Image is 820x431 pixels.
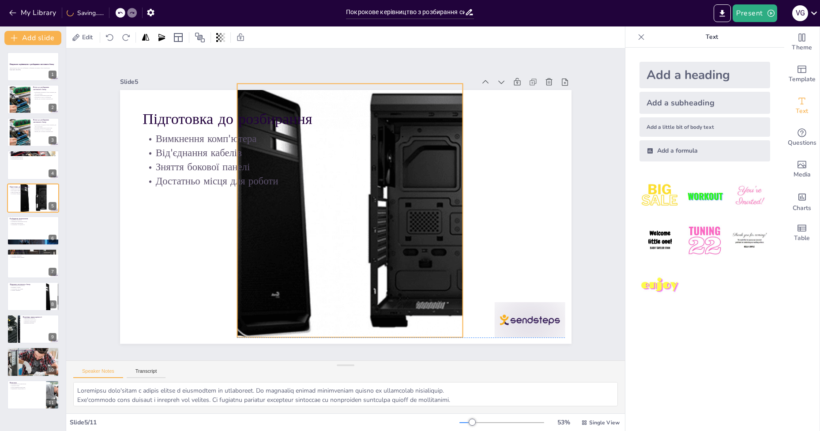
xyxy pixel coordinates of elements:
[33,129,56,131] p: Обережність під час розбирання
[70,418,459,427] div: Slide 5 / 11
[10,222,56,224] p: Зберігання компонентів
[639,92,770,114] div: Add a subheading
[10,69,56,71] p: Generated with [URL]
[7,216,59,245] div: 6
[639,140,770,161] div: Add a formula
[10,383,44,385] p: Розуміння роботи комп'ютера
[784,217,820,249] div: Add a table
[7,6,60,20] button: My Library
[553,418,574,427] div: 53 %
[639,62,770,88] div: Add a heading
[120,78,476,86] div: Slide 5
[784,90,820,122] div: Add text boxes
[684,220,725,261] img: 5.jpeg
[33,96,56,98] p: Обережність під час розбирання
[10,255,56,257] p: Регулярне очищення
[73,368,123,378] button: Speaker Notes
[639,220,681,261] img: 4.jpeg
[10,352,56,354] p: Чисте середовище
[7,85,59,114] div: 2
[10,290,44,292] p: Успішне збирання
[10,190,30,191] p: Від'єднання кабелів
[143,146,323,160] p: Від'єднання кабелів
[10,191,30,193] p: Зняття бокової панелі
[10,158,56,160] p: Органайзер для гвинтів
[10,63,54,65] strong: Покрокове керівництво з розбирання системного блоку
[67,9,104,17] div: Saving......
[143,160,323,174] p: Зняття бокової панелі
[49,268,56,276] div: 7
[733,4,777,22] button: Present
[143,108,323,129] p: Підготовка до розбирання
[10,188,30,190] p: Вимкнення комп'ютера
[792,5,808,21] div: v g
[10,354,56,356] p: Запис компонентів
[648,26,775,48] p: Text
[10,285,44,287] p: Встановлення компонентів
[639,176,681,217] img: 1.jpeg
[794,170,811,180] span: Media
[7,52,59,81] div: 1
[171,30,185,45] div: Layout
[589,419,620,426] span: Single View
[143,174,323,188] p: Достатньо місця для роботи
[195,32,205,43] span: Position
[33,94,56,96] p: Розуміння компонентів комп'ютера
[729,220,770,261] img: 6.jpeg
[7,184,59,213] div: 5
[49,235,56,243] div: 6
[127,368,166,378] button: Transcript
[10,350,56,352] p: Дотримання інструкцій
[788,138,816,148] span: Questions
[639,117,770,137] div: Add a little bit of body text
[10,254,56,255] p: Використання стисненого повітря
[789,75,816,84] span: Template
[10,388,44,390] p: Підвищення продуктивності
[4,31,61,45] button: Add slide
[714,4,731,22] button: Export to PowerPoint
[49,333,56,341] div: 9
[10,157,56,158] p: Антистатичний браслет
[10,252,56,254] p: Очищення від пилу
[7,347,59,376] div: 10
[10,288,44,290] p: Дотримання інструкцій
[33,91,56,94] p: Розбирання системного блоку важливе для обслуговування
[784,58,820,90] div: Add ready made slides
[49,136,56,144] div: 3
[33,124,56,127] p: Розбирання системного блоку важливе для обслуговування
[7,380,59,409] div: 11
[10,349,56,351] p: Поради для успішного розбирання
[784,26,820,58] div: Change the overall theme
[796,106,808,116] span: Text
[10,385,44,386] p: Корисний навик
[10,193,30,195] p: Достатньо місця для роботи
[33,131,56,132] p: Знання для усунення несправностей
[49,300,56,308] div: 8
[80,33,94,41] span: Edit
[7,315,59,344] div: 9
[784,122,820,154] div: Get real-time input from your audience
[792,4,808,22] button: v g
[10,67,56,69] p: Презентація на тему про розбирання та збирання системного блоку комп'ютера.
[23,316,56,319] p: Перевірка працездатності
[784,154,820,185] div: Add images, graphics, shapes or video
[10,224,56,226] p: Дотримання послідовності
[784,185,820,217] div: Add charts and graphs
[33,98,56,100] p: Знання для усунення несправностей
[7,282,59,311] div: 8
[10,217,56,220] p: Розбирання компонентів
[10,221,56,222] p: Розбирання материнської плати
[10,283,44,285] p: Збирання системного блоку
[7,150,59,180] div: 4
[639,265,681,306] img: 7.jpeg
[23,322,56,324] p: Виявлення проблем
[23,319,56,321] p: Увімкнення комп'ютера
[10,386,44,388] p: Обслуговування комп'ютера
[794,233,810,243] span: Table
[33,86,56,90] p: Вступ до розбирання системного блоку
[684,176,725,217] img: 2.jpeg
[346,6,465,19] input: Insert title
[7,118,59,147] div: 3
[10,152,56,154] p: Необхідні інструменти
[10,382,44,384] p: Висновок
